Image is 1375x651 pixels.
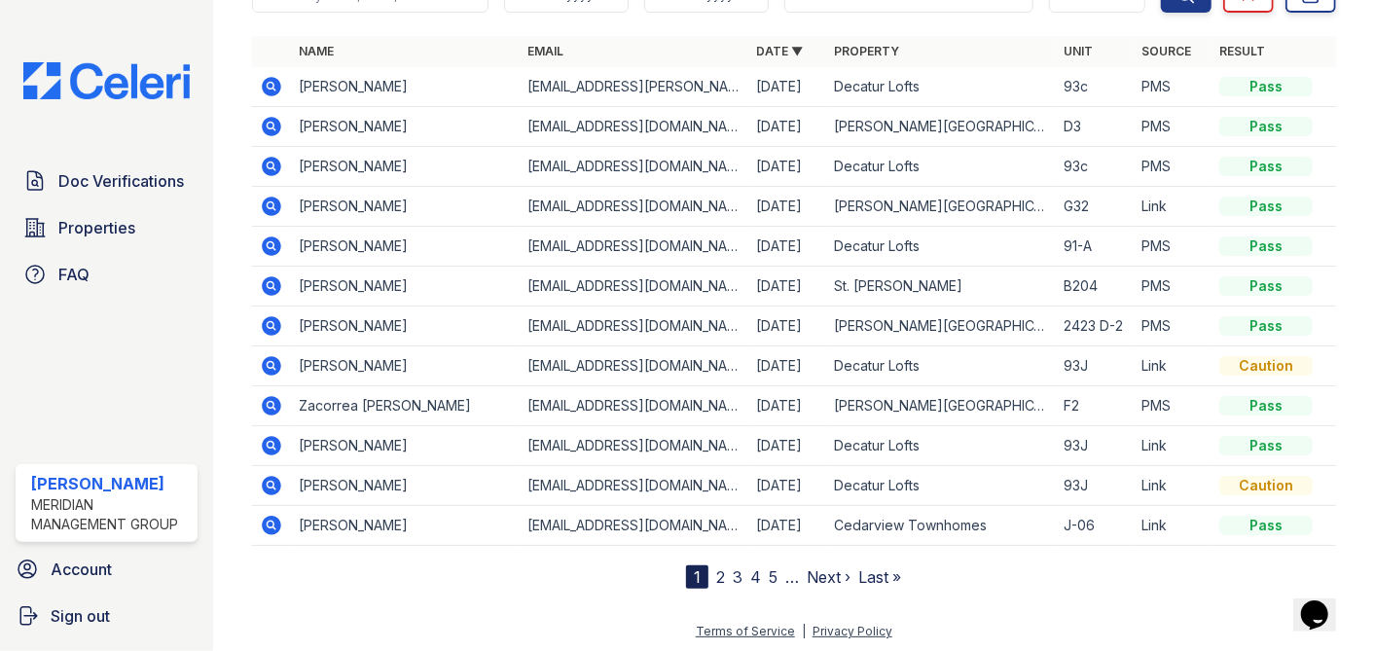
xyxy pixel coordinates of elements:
td: PMS [1134,147,1212,187]
td: [DATE] [749,346,827,386]
a: Property [835,44,900,58]
a: 4 [750,567,761,587]
td: [PERSON_NAME][GEOGRAPHIC_DATA] [827,386,1056,426]
td: Decatur Lofts [827,147,1056,187]
td: [EMAIL_ADDRESS][DOMAIN_NAME] [520,107,748,147]
td: [PERSON_NAME] [291,187,520,227]
td: [EMAIL_ADDRESS][DOMAIN_NAME] [520,187,748,227]
a: Sign out [8,597,205,635]
a: Doc Verifications [16,162,198,200]
td: PMS [1134,107,1212,147]
td: 93J [1056,346,1134,386]
td: [EMAIL_ADDRESS][DOMAIN_NAME] [520,386,748,426]
td: [EMAIL_ADDRESS][DOMAIN_NAME] [520,506,748,546]
td: PMS [1134,67,1212,107]
td: [EMAIL_ADDRESS][DOMAIN_NAME] [520,426,748,466]
a: Terms of Service [696,624,795,638]
td: 93J [1056,466,1134,506]
span: Doc Verifications [58,169,184,193]
td: 93c [1056,67,1134,107]
td: [PERSON_NAME] [291,67,520,107]
div: Pass [1219,276,1313,296]
td: [EMAIL_ADDRESS][PERSON_NAME][DOMAIN_NAME] [520,67,748,107]
a: 3 [733,567,742,587]
span: … [785,565,799,589]
td: Decatur Lofts [827,67,1056,107]
td: [PERSON_NAME][GEOGRAPHIC_DATA] [827,107,1056,147]
td: [EMAIL_ADDRESS][DOMAIN_NAME] [520,227,748,267]
td: [PERSON_NAME][GEOGRAPHIC_DATA] [827,187,1056,227]
td: B204 [1056,267,1134,307]
td: Zacorrea [PERSON_NAME] [291,386,520,426]
td: D3 [1056,107,1134,147]
td: Cedarview Townhomes [827,506,1056,546]
div: Pass [1219,516,1313,535]
td: PMS [1134,227,1212,267]
a: Unit [1064,44,1093,58]
a: 5 [769,567,778,587]
td: F2 [1056,386,1134,426]
td: [PERSON_NAME] [291,346,520,386]
div: Pass [1219,236,1313,256]
td: [PERSON_NAME] [291,147,520,187]
a: Email [527,44,563,58]
div: Pass [1219,197,1313,216]
td: [PERSON_NAME] [291,107,520,147]
a: Next › [807,567,850,587]
td: [PERSON_NAME] [291,307,520,346]
td: [PERSON_NAME] [291,506,520,546]
td: St. [PERSON_NAME] [827,267,1056,307]
span: Sign out [51,604,110,628]
div: Caution [1219,476,1313,495]
td: Decatur Lofts [827,346,1056,386]
td: [DATE] [749,426,827,466]
div: | [802,624,806,638]
td: [PERSON_NAME][GEOGRAPHIC_DATA] [827,307,1056,346]
div: [PERSON_NAME] [31,472,190,495]
td: Link [1134,346,1212,386]
a: Properties [16,208,198,247]
a: Last » [858,567,901,587]
td: PMS [1134,307,1212,346]
td: [DATE] [749,307,827,346]
td: [DATE] [749,227,827,267]
td: [EMAIL_ADDRESS][DOMAIN_NAME] [520,466,748,506]
td: [DATE] [749,466,827,506]
img: CE_Logo_Blue-a8612792a0a2168367f1c8372b55b34899dd931a85d93a1a3d3e32e68fde9ad4.png [8,62,205,99]
td: 93c [1056,147,1134,187]
td: [EMAIL_ADDRESS][DOMAIN_NAME] [520,346,748,386]
div: Pass [1219,77,1313,96]
td: Link [1134,187,1212,227]
div: Pass [1219,396,1313,416]
a: 2 [716,567,725,587]
a: Result [1219,44,1265,58]
div: Pass [1219,117,1313,136]
a: Name [299,44,334,58]
a: Account [8,550,205,589]
span: Account [51,558,112,581]
a: FAQ [16,255,198,294]
span: FAQ [58,263,90,286]
td: [DATE] [749,187,827,227]
div: Pass [1219,436,1313,455]
div: Pass [1219,316,1313,336]
div: Pass [1219,157,1313,176]
td: [DATE] [749,267,827,307]
td: [DATE] [749,506,827,546]
td: [PERSON_NAME] [291,426,520,466]
div: Meridian Management Group [31,495,190,534]
div: Caution [1219,356,1313,376]
td: 91-A [1056,227,1134,267]
td: Link [1134,466,1212,506]
td: [DATE] [749,67,827,107]
td: Decatur Lofts [827,227,1056,267]
a: Date ▼ [757,44,804,58]
a: Source [1141,44,1191,58]
span: Properties [58,216,135,239]
td: PMS [1134,267,1212,307]
iframe: chat widget [1293,573,1356,632]
td: J-06 [1056,506,1134,546]
a: Privacy Policy [813,624,892,638]
td: [PERSON_NAME] [291,466,520,506]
